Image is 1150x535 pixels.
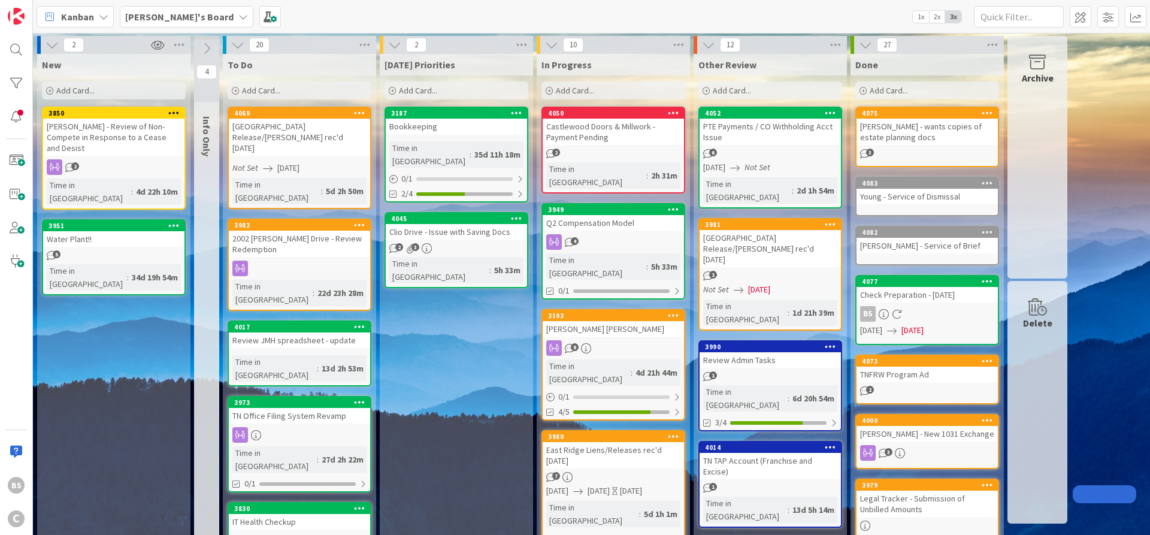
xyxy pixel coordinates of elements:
[788,392,789,405] span: :
[789,306,837,319] div: 1d 21h 39m
[558,285,570,297] span: 0/1
[631,366,632,379] span: :
[870,85,908,96] span: Add Card...
[541,107,685,194] a: 4050Castlewood Doors & Millwork - Payment PendingTime in [GEOGRAPHIC_DATA]:2h 31m
[857,178,998,189] div: 4083
[552,472,560,480] span: 7
[321,185,323,198] span: :
[857,276,998,303] div: 4077Check Preparation - [DATE]
[857,227,998,253] div: 4082[PERSON_NAME] - Service of Brief
[386,108,527,119] div: 3187
[857,276,998,287] div: 4077
[401,173,413,185] span: 0 / 1
[543,204,684,231] div: 3949Q2 Compensation Model
[646,169,648,182] span: :
[391,214,527,223] div: 4045
[698,107,842,208] a: 4052PTE Payments / CO Withholding Acct Issue[DATE]Not SetTime in [GEOGRAPHIC_DATA]:2d 1h 54m
[700,352,841,368] div: Review Admin Tasks
[229,397,370,408] div: 3973
[543,389,684,404] div: 0/1
[386,224,527,240] div: Clio Drive - Issue with Saving Docs
[232,178,321,204] div: Time in [GEOGRAPHIC_DATA]
[855,107,999,167] a: 4075[PERSON_NAME] - wants copies of estate planning docs
[543,108,684,119] div: 4050
[43,231,184,247] div: Water Plant!!
[229,514,370,530] div: IT Health Checkup
[620,485,642,497] div: [DATE]
[885,448,892,456] span: 3
[857,491,998,517] div: Legal Tracker - Submission of Unbilled Amounts
[42,219,186,295] a: 3951Water Plant!!Time in [GEOGRAPHIC_DATA]:34d 19h 54m
[857,119,998,145] div: [PERSON_NAME] - wants copies of estate planning docs
[855,414,999,469] a: 4000[PERSON_NAME] - New 1031 Exchange
[229,322,370,333] div: 4017
[700,108,841,119] div: 4052
[632,366,680,379] div: 4d 21h 44m
[125,11,234,23] b: [PERSON_NAME]'s Board
[855,226,999,265] a: 4082[PERSON_NAME] - Service of Brief
[703,161,725,174] span: [DATE]
[546,162,646,189] div: Time in [GEOGRAPHIC_DATA]
[862,416,998,425] div: 4000
[857,480,998,491] div: 3979
[314,286,367,300] div: 22d 23h 28m
[857,287,998,303] div: Check Preparation - [DATE]
[43,108,184,156] div: 3850[PERSON_NAME] - Review of Non-Compete in Response to a Cease and Desist
[571,343,579,351] span: 8
[866,386,874,394] span: 2
[648,260,680,273] div: 5h 33m
[49,109,184,117] div: 3850
[8,8,25,25] img: Visit kanbanzone.com
[395,243,403,251] span: 2
[794,184,837,197] div: 2d 1h 54m
[232,280,313,306] div: Time in [GEOGRAPHIC_DATA]
[541,203,685,300] a: 3949Q2 Compensation ModelTime in [GEOGRAPHIC_DATA]:5h 33m0/1
[228,59,253,71] span: To Do
[242,85,280,96] span: Add Card...
[133,185,181,198] div: 4d 22h 10m
[319,362,367,375] div: 13d 2h 53m
[548,109,684,117] div: 4050
[61,10,94,24] span: Kanban
[1023,316,1052,330] div: Delete
[857,480,998,517] div: 3979Legal Tracker - Submission of Unbilled Amounts
[929,11,945,23] span: 2x
[228,219,371,311] a: 39832002 [PERSON_NAME] Drive - Review RedemptionTime in [GEOGRAPHIC_DATA]:22d 23h 28m
[543,204,684,215] div: 3949
[855,355,999,404] a: 4073TNFRW Program Ad
[229,220,370,231] div: 3983
[700,341,841,368] div: 3990Review Admin Tasks
[705,220,841,229] div: 3981
[855,275,999,345] a: 4077Check Preparation - [DATE]BS[DATE][DATE]
[857,306,998,322] div: BS
[700,219,841,267] div: 3981[GEOGRAPHIC_DATA] Release/[PERSON_NAME] rec'd [DATE]
[792,184,794,197] span: :
[548,205,684,214] div: 3949
[543,431,684,442] div: 3980
[43,220,184,231] div: 3951
[543,321,684,337] div: [PERSON_NAME] [PERSON_NAME]
[228,321,371,386] a: 4017Review JMH spreadsheet - updateTime in [GEOGRAPHIC_DATA]:13d 2h 53m
[386,213,527,224] div: 4045
[317,453,319,466] span: :
[229,231,370,257] div: 2002 [PERSON_NAME] Drive - Review Redemption
[703,385,788,412] div: Time in [GEOGRAPHIC_DATA]
[232,162,258,173] i: Not Set
[541,59,592,71] span: In Progress
[552,149,560,156] span: 2
[698,59,756,71] span: Other Review
[196,65,217,79] span: 4
[558,406,570,418] span: 4/5
[563,38,583,52] span: 10
[745,162,770,173] i: Not Set
[47,179,131,205] div: Time in [GEOGRAPHIC_DATA]
[857,415,998,442] div: 4000[PERSON_NAME] - New 1031 Exchange
[543,310,684,337] div: 3193[PERSON_NAME] [PERSON_NAME]
[234,504,370,513] div: 3830
[385,107,528,202] a: 3187BookkeepingTime in [GEOGRAPHIC_DATA]:35d 11h 18m0/12/4
[543,119,684,145] div: Castlewood Doors & Millwork - Payment Pending
[705,443,841,452] div: 4014
[698,218,842,331] a: 3981[GEOGRAPHIC_DATA] Release/[PERSON_NAME] rec'd [DATE]Not Set[DATE]Time in [GEOGRAPHIC_DATA]:1d...
[543,431,684,468] div: 3980East Ridge Liens/Releases rec'd [DATE]
[974,6,1064,28] input: Quick Filter...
